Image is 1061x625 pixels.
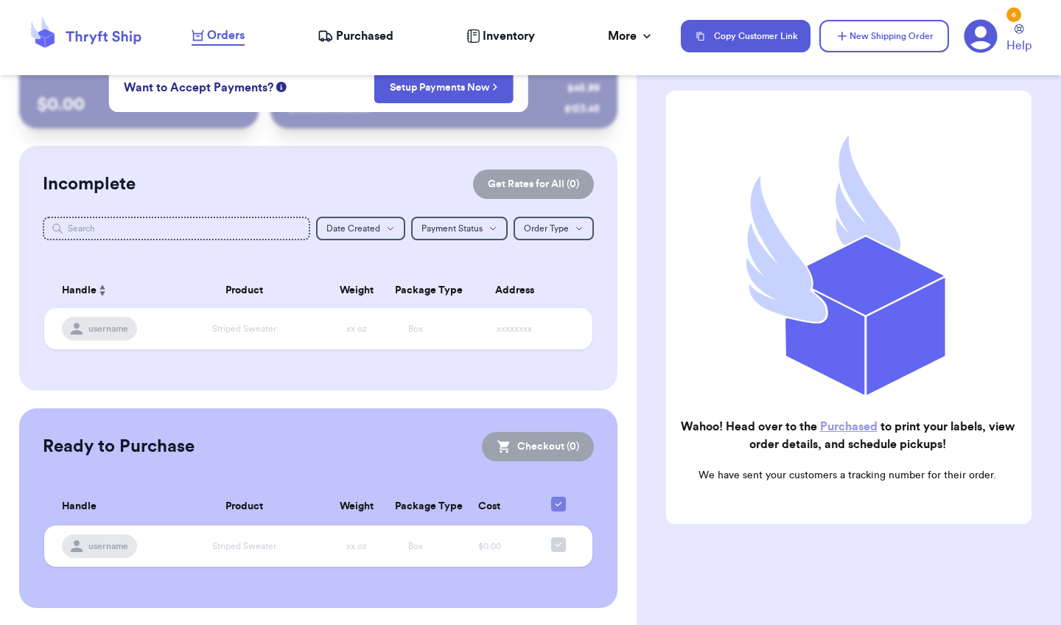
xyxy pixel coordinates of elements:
button: New Shipping Order [819,20,949,52]
a: 6 [964,19,998,53]
span: Payment Status [421,224,483,233]
span: Order Type [524,224,569,233]
button: Order Type [514,217,594,240]
a: Purchased [820,421,878,433]
th: Address [445,273,592,308]
div: $ 123.45 [564,102,600,116]
a: Inventory [466,27,535,45]
span: Box [408,324,423,333]
div: More [608,27,654,45]
span: Purchased [336,27,393,45]
th: Weight [327,488,386,526]
span: username [88,323,128,335]
a: Setup Payments Now [390,80,498,95]
a: Help [1006,24,1032,55]
h2: Ready to Purchase [43,435,195,458]
span: $0.00 [478,542,501,551]
span: Handle [62,499,97,514]
span: xx oz [346,542,367,551]
th: Product [162,488,327,526]
span: Date Created [326,224,380,233]
span: Striped Sweater [212,324,276,333]
span: Orders [207,27,245,44]
span: Want to Accept Payments? [124,79,273,97]
input: Search [43,217,310,240]
button: Payment Status [411,217,508,240]
p: $ 0.00 [37,93,241,116]
button: Get Rates for All (0) [473,170,594,199]
th: Weight [327,273,386,308]
span: Box [408,542,423,551]
th: Product [162,273,327,308]
h2: Incomplete [43,172,136,196]
span: xxxxxxxx [497,324,532,333]
a: Purchased [318,27,393,45]
button: Date Created [316,217,405,240]
button: Copy Customer Link [681,20,810,52]
button: Sort ascending [97,282,108,299]
button: Checkout (0) [482,432,594,461]
a: Orders [192,27,245,46]
button: Setup Payments Now [374,72,514,103]
span: Striped Sweater [212,542,276,551]
span: Handle [62,283,97,298]
p: We have sent your customers a tracking number for their order. [678,468,1017,483]
span: username [88,540,128,552]
div: 6 [1006,7,1021,22]
th: Cost [445,488,533,526]
h2: Wahoo! Head over to the to print your labels, view order details, and schedule pickups! [678,418,1017,453]
span: Inventory [483,27,535,45]
th: Package Type [386,488,445,526]
th: Package Type [386,273,445,308]
span: xx oz [346,324,367,333]
span: Help [1006,37,1032,55]
div: $ 45.99 [567,81,600,96]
